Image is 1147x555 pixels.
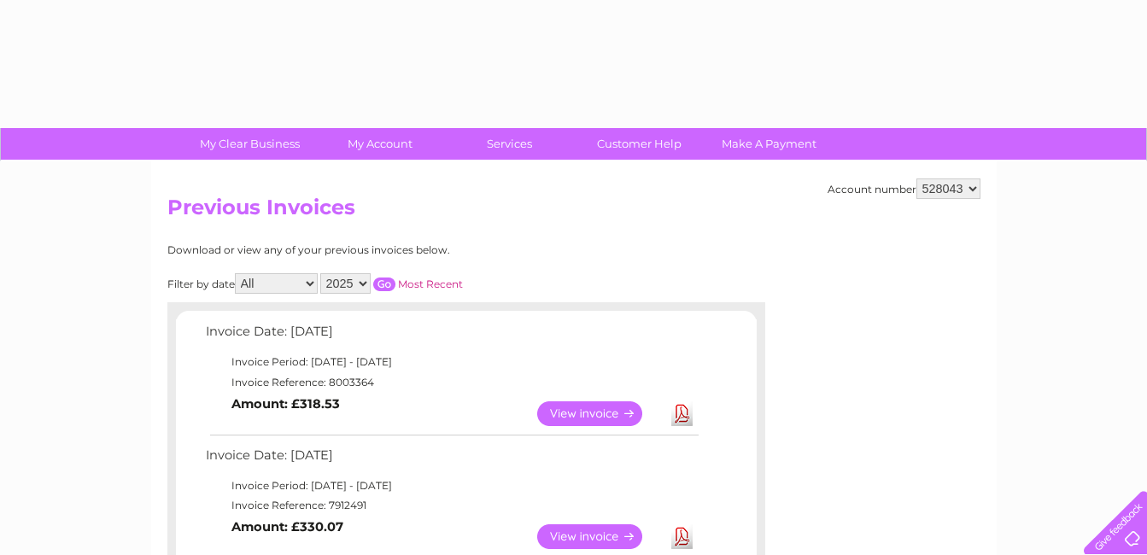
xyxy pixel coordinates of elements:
td: Invoice Reference: 8003364 [202,372,701,393]
div: Filter by date [167,273,616,294]
a: View [537,401,663,426]
a: Most Recent [398,277,463,290]
div: Account number [828,178,980,199]
a: Download [671,401,693,426]
td: Invoice Period: [DATE] - [DATE] [202,476,701,496]
a: My Account [309,128,450,160]
a: View [537,524,663,549]
a: Customer Help [569,128,710,160]
a: Download [671,524,693,549]
td: Invoice Date: [DATE] [202,444,701,476]
a: My Clear Business [179,128,320,160]
td: Invoice Date: [DATE] [202,320,701,352]
b: Amount: £318.53 [231,396,340,412]
td: Invoice Period: [DATE] - [DATE] [202,352,701,372]
a: Make A Payment [699,128,840,160]
b: Amount: £330.07 [231,519,343,535]
a: Services [439,128,580,160]
div: Download or view any of your previous invoices below. [167,244,616,256]
h2: Previous Invoices [167,196,980,228]
td: Invoice Reference: 7912491 [202,495,701,516]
